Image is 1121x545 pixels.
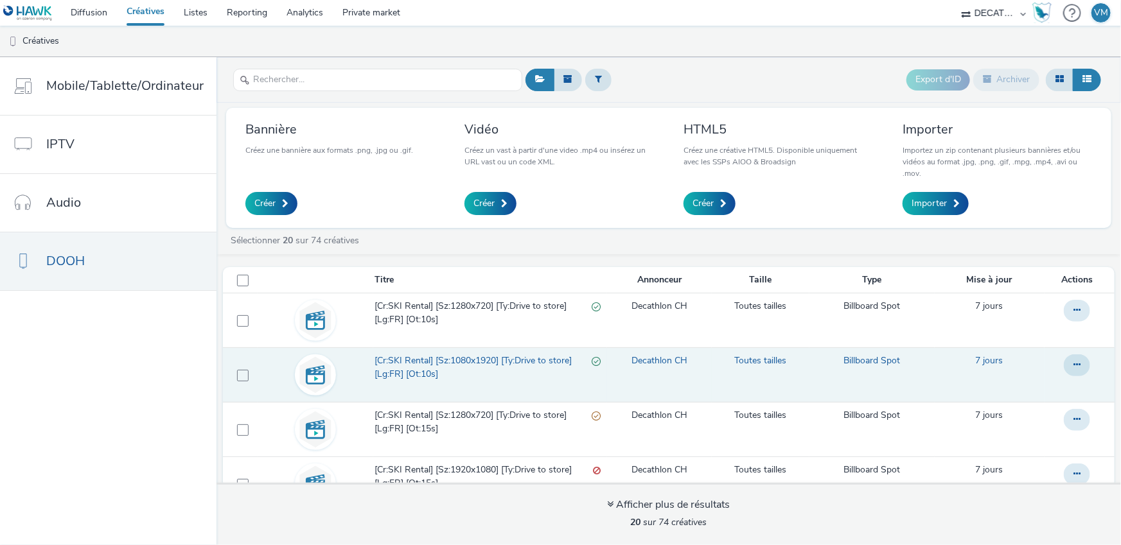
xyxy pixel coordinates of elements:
[843,463,900,476] a: Billboard Spot
[229,234,364,247] a: Sélectionner sur 74 créatives
[912,197,947,210] span: Importer
[935,267,1045,293] th: Mise à jour
[976,354,1003,367] span: 7 jours
[903,121,1092,138] h3: Importer
[903,144,1092,179] p: Importez un zip contenant plusieurs bannières et/ou vidéos au format .jpg, .png, .gif, .mpg, .mp4...
[254,197,276,210] span: Créer
[976,463,1003,476] span: 7 jours
[976,354,1003,367] a: 8 octobre 2025, 17:05
[297,302,334,339] img: video.svg
[843,354,900,367] a: Billboard Spot
[283,234,293,247] strong: 20
[592,409,601,422] div: Partiellement valide
[46,193,81,212] span: Audio
[684,121,873,138] h3: HTML5
[375,354,592,381] span: [Cr:SKI Rental] [Sz:1080x1920] [Ty:Drive to store] [Lg:FR] [Ot:10s]
[297,411,334,448] img: video.svg
[375,463,606,496] a: [Cr:SKI Rental] [Sz:1920x1080] [Ty:Drive to store] [Lg:FR] [Ot:15s]Invalide
[1073,69,1101,91] button: Liste
[245,192,297,215] a: Créer
[903,192,969,215] a: Importer
[693,197,714,210] span: Créer
[631,516,641,528] strong: 20
[375,409,592,435] span: [Cr:SKI Rental] [Sz:1280x720] [Ty:Drive to store] [Lg:FR] [Ot:15s]
[464,144,654,168] p: Créez un vast à partir d'une video .mp4 ou insérez un URL vast ou un code XML.
[734,463,786,476] a: Toutes tailles
[592,354,601,368] div: Valide
[375,300,606,333] a: [Cr:SKI Rental] [Sz:1280x720] [Ty:Drive to store] [Lg:FR] [Ot:10s]Valide
[976,300,1003,312] span: 7 jours
[684,192,736,215] a: Créer
[684,144,873,168] p: Créez une créative HTML5. Disponible uniquement avec les SSPs AIOO & Broadsign
[464,192,516,215] a: Créer
[245,144,413,156] p: Créez une bannière aux formats .png, .jpg ou .gif.
[843,409,900,422] a: Billboard Spot
[473,197,495,210] span: Créer
[631,409,687,422] a: Decathlon CH
[6,35,19,48] img: dooh
[46,252,85,270] span: DOOH
[373,267,607,293] th: Titre
[712,267,809,293] th: Taille
[593,463,601,477] div: Invalide
[592,300,601,313] div: Valide
[631,516,707,528] span: sur 74 créatives
[843,300,900,313] a: Billboard Spot
[464,121,654,138] h3: Vidéo
[631,300,687,313] a: Decathlon CH
[297,465,334,503] img: video.svg
[976,409,1003,421] span: 7 jours
[976,463,1003,476] a: 8 octobre 2025, 17:05
[3,5,53,21] img: undefined Logo
[809,267,935,293] th: Type
[734,354,786,367] a: Toutes tailles
[734,300,786,313] a: Toutes tailles
[1045,267,1115,293] th: Actions
[1032,3,1057,23] a: Hawk Academy
[631,463,687,476] a: Decathlon CH
[46,135,75,153] span: IPTV
[608,497,730,512] div: Afficher plus de résultats
[375,463,593,490] span: [Cr:SKI Rental] [Sz:1920x1080] [Ty:Drive to store] [Lg:FR] [Ot:15s]
[375,300,592,326] span: [Cr:SKI Rental] [Sz:1280x720] [Ty:Drive to store] [Lg:FR] [Ot:10s]
[1094,3,1108,22] div: VM
[607,267,712,293] th: Annonceur
[233,69,522,91] input: Rechercher...
[245,121,413,138] h3: Bannière
[1046,69,1073,91] button: Grille
[734,409,786,422] a: Toutes tailles
[375,409,606,442] a: [Cr:SKI Rental] [Sz:1280x720] [Ty:Drive to store] [Lg:FR] [Ot:15s]Partiellement valide
[375,354,606,387] a: [Cr:SKI Rental] [Sz:1080x1920] [Ty:Drive to store] [Lg:FR] [Ot:10s]Valide
[297,356,334,394] img: video.svg
[976,409,1003,422] a: 8 octobre 2025, 17:05
[976,300,1003,313] a: 8 octobre 2025, 17:05
[631,354,687,367] a: Decathlon CH
[1032,3,1052,23] img: Hawk Academy
[46,76,204,95] span: Mobile/Tablette/Ordinateur
[906,69,970,90] button: Export d'ID
[973,69,1039,91] button: Archiver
